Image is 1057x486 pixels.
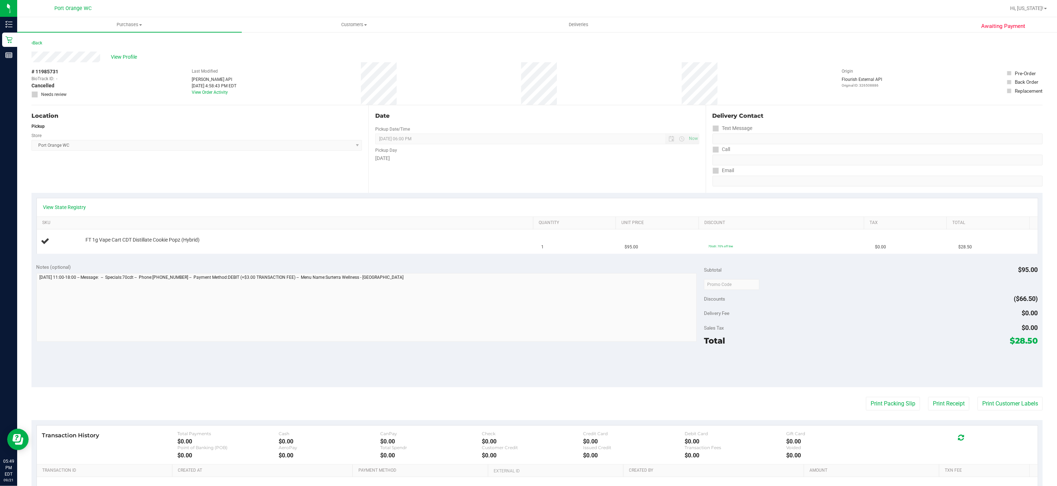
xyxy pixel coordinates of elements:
label: Last Modified [192,68,218,74]
div: $0.00 [380,438,482,445]
div: $0.00 [786,452,888,459]
label: Email [713,165,734,176]
p: Original ID: 326508886 [842,83,882,88]
span: Hi, [US_STATE]! [1010,5,1043,11]
a: Transaction ID [42,468,170,473]
span: Total [704,336,725,346]
div: Gift Card [786,431,888,436]
a: Created At [178,468,350,473]
div: $0.00 [583,438,685,445]
span: $28.50 [958,244,972,251]
div: Cash [279,431,381,436]
div: Delivery Contact [713,112,1043,120]
label: Text Message [713,123,753,133]
div: Point of Banking (POB) [177,445,279,450]
div: $0.00 [685,438,786,445]
span: Needs review [41,91,67,98]
a: Unit Price [622,220,696,226]
a: Customers [242,17,466,32]
p: 05:49 PM EDT [3,458,14,477]
span: Awaiting Payment [981,22,1025,30]
div: [PERSON_NAME] API [192,76,236,83]
span: $0.00 [875,244,886,251]
span: Subtotal [704,267,721,273]
div: Customer Credit [482,445,583,450]
div: Transaction Fees [685,445,786,450]
div: Pre-Order [1015,70,1036,77]
a: Amount [809,468,936,473]
div: $0.00 [583,452,685,459]
inline-svg: Reports [5,52,13,59]
div: AeroPay [279,445,381,450]
a: Purchases [17,17,242,32]
button: Print Customer Labels [978,397,1043,410]
div: Flourish External API [842,76,882,88]
span: $0.00 [1022,324,1038,331]
div: Credit Card [583,431,685,436]
span: $28.50 [1010,336,1038,346]
label: Pickup Day [375,147,397,154]
span: Purchases [17,21,242,28]
div: Back Order [1015,78,1038,86]
div: Voided [786,445,888,450]
div: Replacement [1015,87,1042,94]
span: Cancelled [31,82,54,89]
div: $0.00 [685,452,786,459]
div: CanPay [380,431,482,436]
div: $0.00 [177,438,279,445]
span: ($66.50) [1014,295,1038,302]
div: $0.00 [279,452,381,459]
a: Quantity [539,220,613,226]
span: Deliveries [559,21,598,28]
div: $0.00 [786,438,888,445]
p: 09/21 [3,477,14,483]
span: $95.00 [1018,266,1038,273]
a: Tax [870,220,944,226]
a: Total [953,220,1027,226]
label: Origin [842,68,853,74]
div: Total Payments [177,431,279,436]
a: Txn Fee [945,468,1027,473]
input: Format: (999) 999-9999 [713,133,1043,144]
span: Discounts [704,292,725,305]
span: Port Orange WC [54,5,92,11]
a: SKU [42,220,530,226]
div: Debit Card [685,431,786,436]
div: $0.00 [482,452,583,459]
span: 70cdt: 70% off line [708,244,733,248]
span: $95.00 [625,244,638,251]
button: Print Packing Slip [866,397,920,410]
a: Deliveries [466,17,691,32]
span: 1 [542,244,544,251]
div: $0.00 [482,438,583,445]
a: Discount [704,220,861,226]
a: View Order Activity [192,90,228,95]
div: [DATE] 4:58:43 PM EDT [192,83,236,89]
span: - [56,76,57,82]
span: Customers [242,21,466,28]
span: FT 1g Vape Cart CDT Distillate Cookie Popz (Hybrid) [85,237,200,243]
div: $0.00 [380,452,482,459]
label: Store [31,132,41,139]
strong: Pickup [31,124,45,129]
span: Delivery Fee [704,310,729,316]
iframe: Resource center [7,429,29,450]
div: [DATE] [375,155,699,162]
input: Promo Code [704,279,759,290]
div: Location [31,112,362,120]
span: BioTrack ID: [31,76,54,82]
div: Check [482,431,583,436]
div: Total Spendr [380,445,482,450]
div: $0.00 [279,438,381,445]
span: View Profile [111,53,140,61]
a: Payment Method [358,468,485,473]
label: Call [713,144,730,155]
span: Sales Tax [704,325,724,331]
span: Notes (optional) [36,264,71,270]
input: Format: (999) 999-9999 [713,155,1043,165]
th: External ID [488,465,623,477]
div: $0.00 [177,452,279,459]
button: Print Receipt [928,397,969,410]
div: Issued Credit [583,445,685,450]
inline-svg: Retail [5,36,13,43]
